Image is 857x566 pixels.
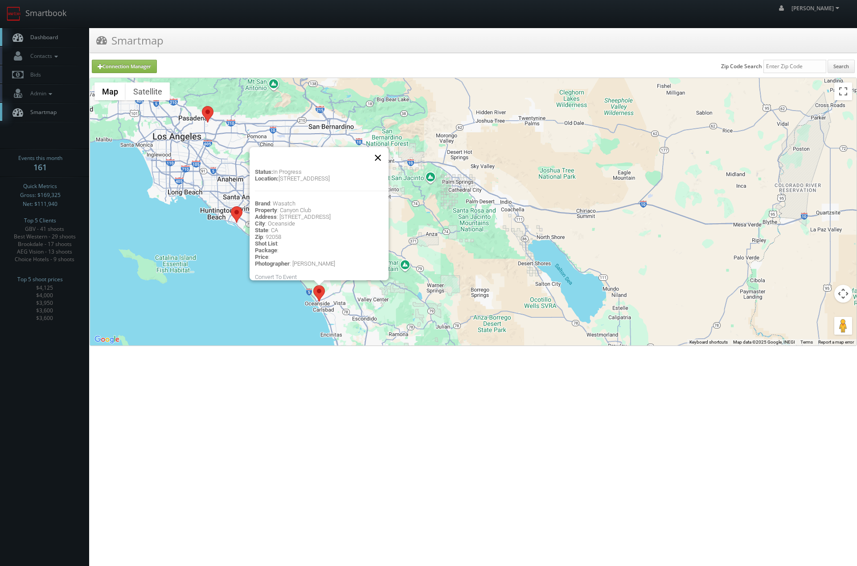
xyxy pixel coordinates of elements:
[834,285,852,303] button: Map camera controls
[689,339,728,345] button: Keyboard shortcuts
[834,317,852,335] button: Drag Pegman onto the map to open Street View
[834,82,852,100] button: Toggle fullscreen view
[26,52,60,60] span: Contacts
[255,254,268,260] b: Price
[255,260,290,267] b: Photographer
[92,334,122,345] a: Open this area in Google Maps (opens a new window)
[26,108,57,116] span: Smartmap
[721,62,762,70] label: Zip Code Search
[23,200,57,209] span: Net: $111,940
[126,82,170,100] button: Show satellite imagery
[255,220,265,227] b: City
[24,216,56,225] span: Top 5 Clients
[255,234,263,240] b: Zip
[255,168,389,280] div: In Progress [STREET_ADDRESS] : Wasatch : Canyon Club : [STREET_ADDRESS] : Oceanside : CA : 92058 ...
[26,90,54,97] span: Admin
[7,7,21,21] img: smartbook-logo.png
[26,71,41,78] span: Bids
[92,60,157,73] a: Connection Manager
[26,33,58,41] span: Dashboard
[818,340,854,345] a: Report a map error
[763,60,826,73] input: Enter Zip Code
[96,33,164,48] h3: Smartmap
[733,340,795,345] span: Map data ©2025 Google, INEGI
[791,4,842,12] span: [PERSON_NAME]
[18,154,62,163] span: Events this month
[255,213,277,220] b: Address
[255,247,277,254] b: Package
[17,275,63,284] span: Top 5 shoot prices
[255,168,273,175] b: Status:
[367,147,389,168] button: Close
[23,182,57,191] span: Quick Metrics
[92,334,122,345] img: Google
[255,200,270,207] b: Brand
[800,340,813,345] a: Terms (opens in new tab)
[255,207,277,213] b: Property
[255,227,268,234] b: State
[94,82,126,100] button: Show street map
[33,162,47,172] strong: 161
[20,191,61,200] span: Gross: $169,325
[255,175,279,182] b: Location:
[828,60,855,73] button: Search
[255,274,297,280] a: Convert To Event
[255,240,277,247] b: Shot List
